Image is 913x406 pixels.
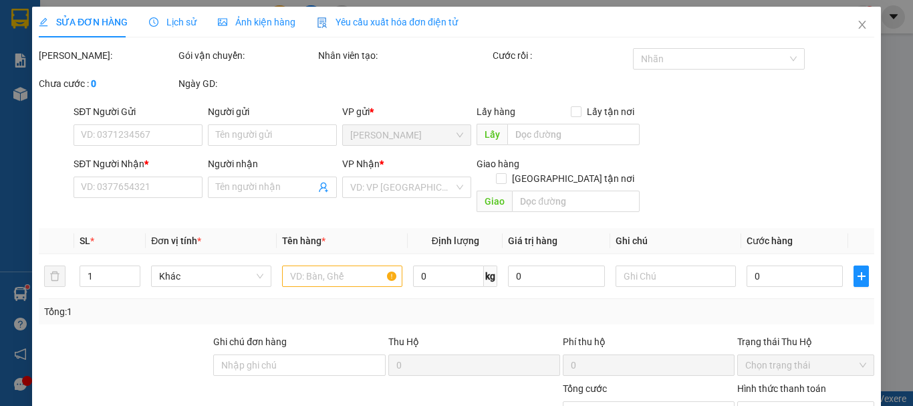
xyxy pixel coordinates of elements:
[493,48,630,63] div: Cước rồi :
[44,304,354,319] div: Tổng: 1
[854,266,869,287] button: plus
[178,48,315,63] div: Gói vận chuyển:
[208,157,337,171] div: Người nhận
[39,76,176,91] div: Chưa cước :
[508,235,557,246] span: Giá trị hàng
[213,336,287,347] label: Ghi chú đơn hàng
[506,171,639,186] span: [GEOGRAPHIC_DATA] tận nơi
[737,383,826,394] label: Hình thức thanh toán
[477,124,507,145] span: Lấy
[563,334,735,354] div: Phí thu hộ
[80,235,90,246] span: SL
[737,334,874,349] div: Trạng thái Thu Hộ
[854,271,868,282] span: plus
[74,157,203,171] div: SĐT Người Nhận
[484,266,497,287] span: kg
[317,17,458,27] span: Yêu cầu xuất hóa đơn điện tử
[563,383,607,394] span: Tổng cước
[431,235,479,246] span: Định lượng
[507,124,639,145] input: Dọc đường
[342,104,471,119] div: VP gửi
[616,266,736,287] input: Ghi Chú
[159,266,263,286] span: Khác
[477,106,515,117] span: Lấy hàng
[151,235,201,246] span: Đơn vị tính
[218,17,227,27] span: picture
[149,17,158,27] span: clock-circle
[39,48,176,63] div: [PERSON_NAME]:
[74,104,203,119] div: SĐT Người Gửi
[39,17,128,27] span: SỬA ĐƠN HÀNG
[282,266,402,287] input: VD: Bàn, Ghế
[350,125,463,145] span: Hồ Chí Minh
[342,159,380,169] span: VP Nhận
[745,355,866,375] span: Chọn trạng thái
[610,228,741,254] th: Ghi chú
[39,17,48,27] span: edit
[512,191,639,212] input: Dọc đường
[388,336,418,347] span: Thu Hộ
[208,104,337,119] div: Người gửi
[282,235,325,246] span: Tên hàng
[317,17,328,28] img: icon
[178,76,315,91] div: Ngày GD:
[843,7,881,44] button: Close
[44,266,66,287] button: delete
[318,182,329,193] span: user-add
[218,17,295,27] span: Ảnh kiện hàng
[477,159,519,169] span: Giao hàng
[91,78,96,89] b: 0
[213,354,385,376] input: Ghi chú đơn hàng
[581,104,639,119] span: Lấy tận nơi
[747,235,793,246] span: Cước hàng
[857,19,868,30] span: close
[477,191,512,212] span: Giao
[318,48,490,63] div: Nhân viên tạo:
[149,17,197,27] span: Lịch sử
